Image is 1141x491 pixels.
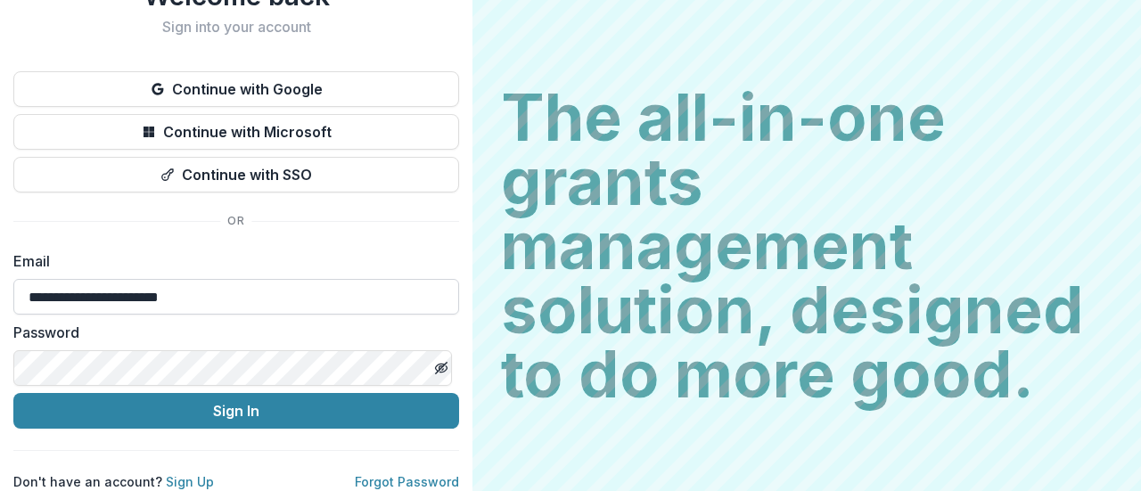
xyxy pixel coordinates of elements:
h2: Sign into your account [13,19,459,36]
label: Email [13,250,448,272]
button: Toggle password visibility [427,354,456,382]
p: Don't have an account? [13,472,214,491]
button: Continue with Google [13,71,459,107]
button: Continue with Microsoft [13,114,459,150]
a: Forgot Password [355,474,459,489]
button: Continue with SSO [13,157,459,192]
label: Password [13,322,448,343]
button: Sign In [13,393,459,429]
a: Sign Up [166,474,214,489]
